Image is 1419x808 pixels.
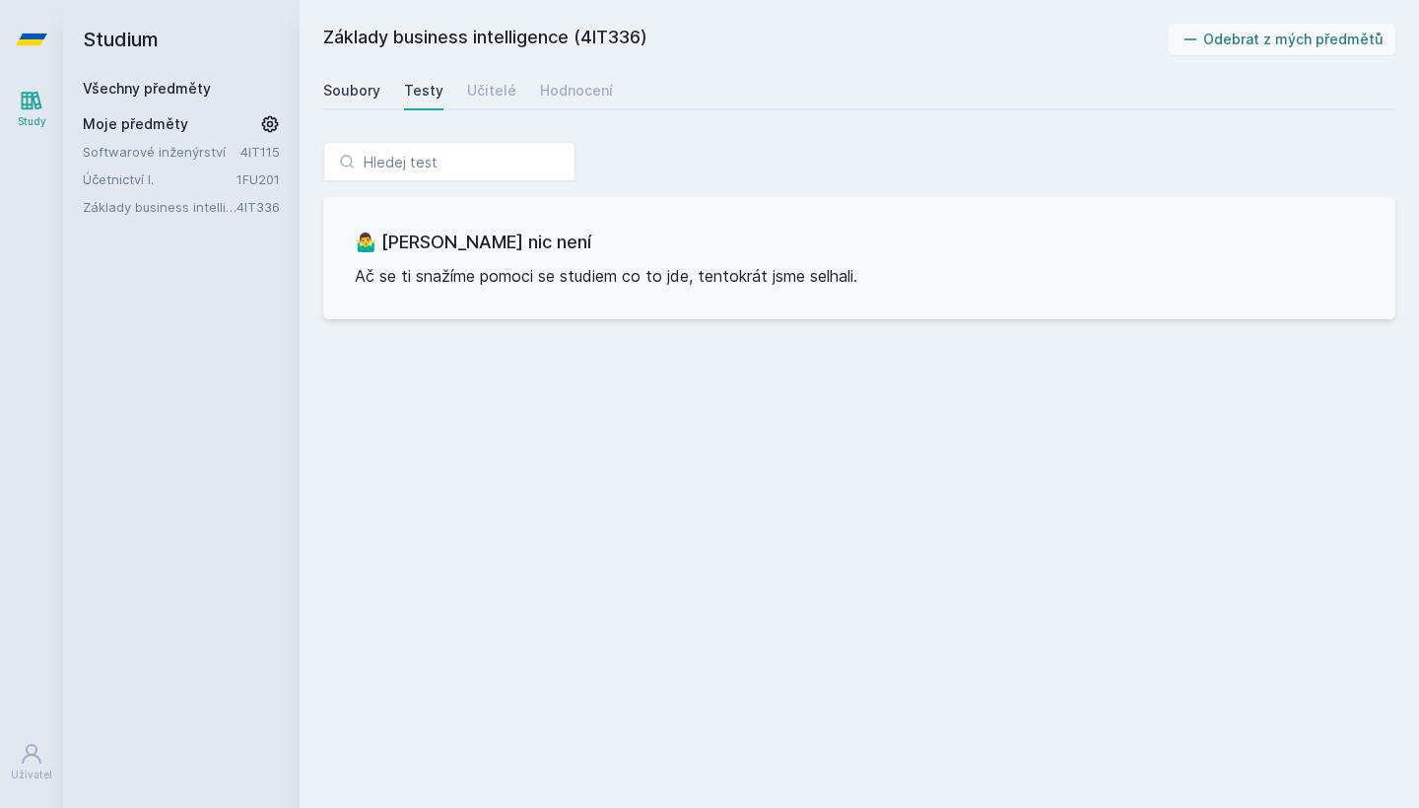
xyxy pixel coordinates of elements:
input: Hledej test [323,142,575,181]
div: Study [18,114,46,129]
button: Odebrat z mých předmětů [1169,24,1396,55]
span: Moje předměty [83,114,188,134]
div: Soubory [323,81,380,101]
h2: Základy business intelligence (4IT336) [323,24,1169,55]
div: Testy [404,81,443,101]
a: Učitelé [467,71,516,110]
a: Soubory [323,71,380,110]
div: Uživatel [11,768,52,782]
a: 1FU201 [236,171,280,187]
p: Ač se ti snažíme pomoci se studiem co to jde, tentokrát jsme selhali. [355,264,1364,288]
a: 4IT115 [240,144,280,160]
a: Softwarové inženýrství [83,142,240,162]
a: Základy business intelligence [83,197,236,217]
a: Všechny předměty [83,80,211,97]
a: Uživatel [4,732,59,792]
h3: 🤷‍♂️ [PERSON_NAME] nic není [355,229,1364,256]
a: Hodnocení [540,71,613,110]
a: Study [4,79,59,139]
a: Testy [404,71,443,110]
a: 4IT336 [236,199,280,215]
a: Účetnictví I. [83,169,236,189]
div: Učitelé [467,81,516,101]
div: Hodnocení [540,81,613,101]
